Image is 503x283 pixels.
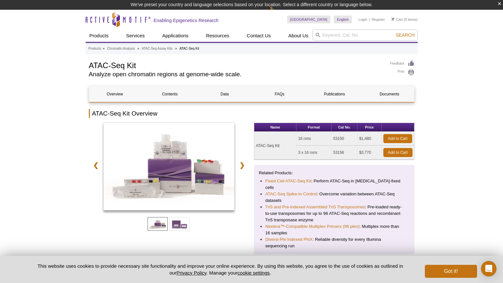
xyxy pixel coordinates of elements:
[265,191,317,197] a: ATAC-Seq Spike-In Control
[89,46,101,52] a: Products
[331,146,357,160] td: 53156
[391,17,403,22] a: Cart
[357,146,381,160] td: $3,770
[89,71,384,77] h2: Analyze open chromatin regions at genome-wide scale.
[364,86,415,102] a: Documents
[284,30,312,42] a: About Us
[331,132,357,146] td: 53150
[265,223,403,236] li: : Multiplex more than 16 samples
[89,60,384,70] h1: ATAC-Seq Kit
[265,191,403,204] li: : Overcome variation between ATAC-Seq datasets
[287,16,331,23] a: [GEOGRAPHIC_DATA]
[254,123,296,132] th: Name
[89,86,141,102] a: Overview
[254,86,305,102] a: FAQs
[265,236,313,243] a: Diversi-Phi Indexed PhiX
[103,47,105,50] li: »
[369,16,370,23] li: |
[269,5,287,20] img: Change Here
[357,123,381,132] th: Price
[309,86,360,102] a: Publications
[358,17,367,22] a: Login
[390,60,414,67] a: Feedback
[396,32,414,38] span: Search
[158,30,192,42] a: Applications
[372,17,385,22] a: Register
[175,47,177,50] li: »
[142,46,173,52] a: ATAC-Seq Assay Kits
[103,123,235,210] img: ATAC-Seq Kit
[383,134,412,143] a: Add to Cart
[89,109,414,118] h2: ATAC-Seq Kit Overview
[154,18,219,23] h2: Enabling Epigenetics Research
[243,30,275,42] a: Contact Us
[390,69,414,76] a: Print
[199,86,250,102] a: Data
[265,204,365,210] a: Tn5 and Pre-indexed Assembled Tn5 Transposomes
[138,47,139,50] li: »
[265,178,311,184] a: Fixed Cell ATAC-Seq Kit
[107,46,135,52] a: Chromatin Analysis
[237,270,269,276] button: cookie settings
[265,204,403,223] li: : Pre-loaded ready-to-use transposomes for up to 96 ATAC-Seq reactions and recombinant Tn5 transp...
[296,123,331,132] th: Format
[103,123,235,212] a: ATAC-Seq Kit
[26,263,414,276] p: This website uses cookies to provide necessary site functionality and improve your online experie...
[334,16,352,23] a: English
[425,265,477,278] button: Got it!
[235,158,249,173] a: ❯
[331,123,357,132] th: Cat No.
[265,178,403,191] li: : Perform ATAC-Seq in [MEDICAL_DATA]-fixed cells
[176,270,206,276] a: Privacy Policy
[391,16,418,23] li: (0 items)
[265,223,359,230] a: Nextera™-Compatible Multiplex Primers (96 plex)
[265,236,403,249] li: : Reliable diversity for every Illumina sequencing run
[383,148,413,157] a: Add to Cart
[394,32,416,38] button: Search
[202,30,233,42] a: Resources
[254,132,296,160] td: ATAC-Seq Kit
[144,86,196,102] a: Contents
[296,146,331,160] td: 3 x 16 rxns
[89,158,103,173] a: ❮
[357,132,381,146] td: $1,480
[86,30,113,42] a: Products
[179,47,199,50] li: ATAC-Seq Kit
[296,132,331,146] td: 16 rxns
[122,30,149,42] a: Services
[259,170,410,176] p: Related Products:
[391,18,394,21] img: Your Cart
[312,30,418,41] input: Keyword, Cat. No.
[481,261,497,277] div: Open Intercom Messenger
